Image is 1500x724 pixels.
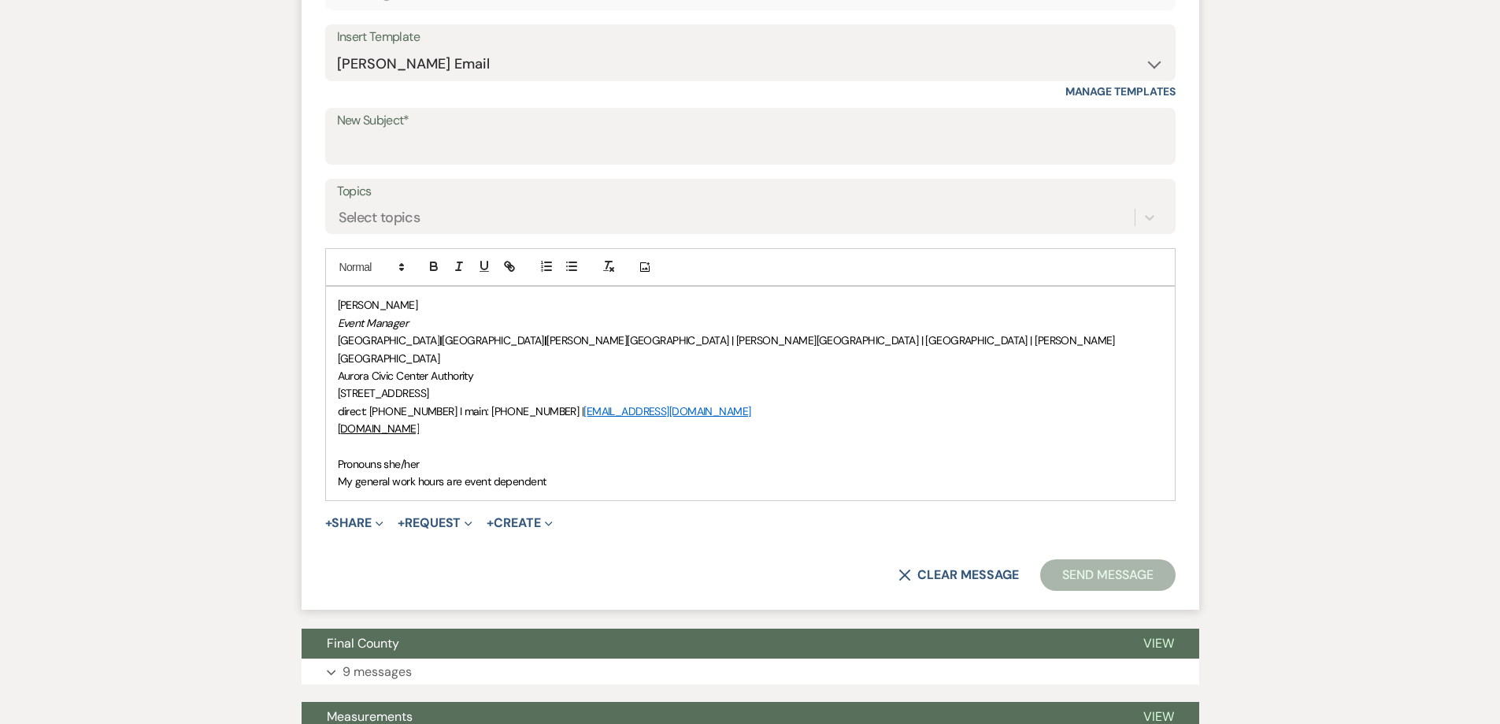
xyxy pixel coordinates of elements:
[583,404,750,418] a: [EMAIL_ADDRESS][DOMAIN_NAME]
[487,517,494,529] span: +
[442,333,543,347] span: [GEOGRAPHIC_DATA]
[338,404,584,418] span: direct: [PHONE_NUMBER] I main: [PHONE_NUMBER] |
[338,333,439,347] span: [GEOGRAPHIC_DATA]
[338,369,474,383] span: Aurora Civic Center Authority
[338,457,420,471] span: Pronouns she/her
[337,110,1164,132] label: New Subject*
[343,662,412,682] p: 9 messages
[337,180,1164,203] label: Topics
[398,517,472,529] button: Request
[439,333,442,347] strong: |
[1040,559,1175,591] button: Send Message
[339,207,420,228] div: Select topics
[1065,84,1176,98] a: Manage Templates
[898,569,1018,581] button: Clear message
[338,421,420,436] a: [DOMAIN_NAME]
[338,298,418,312] span: [PERSON_NAME]
[1118,629,1199,659] button: View
[338,474,546,488] span: My general work hours are event dependent
[338,333,1115,365] span: [PERSON_NAME][GEOGRAPHIC_DATA] | [PERSON_NAME][GEOGRAPHIC_DATA] | [GEOGRAPHIC_DATA] | [PERSON_NAM...
[338,316,409,330] em: Event Manager
[487,517,552,529] button: Create
[302,629,1118,659] button: Final County
[337,26,1164,49] div: Insert Template
[325,517,332,529] span: +
[325,517,384,529] button: Share
[1143,635,1174,652] span: View
[302,659,1199,685] button: 9 messages
[338,386,429,400] span: [STREET_ADDRESS]
[398,517,405,529] span: +
[544,333,546,347] strong: |
[327,635,399,652] span: Final County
